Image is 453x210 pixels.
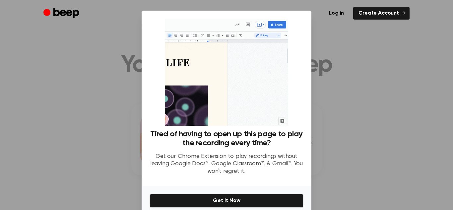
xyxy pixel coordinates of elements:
[150,194,303,208] button: Get It Now
[150,130,303,148] h3: Tired of having to open up this page to play the recording every time?
[165,19,288,126] img: Beep extension in action
[324,7,349,20] a: Log in
[353,7,410,20] a: Create Account
[150,153,303,175] p: Get our Chrome Extension to play recordings without leaving Google Docs™, Google Classroom™, & Gm...
[43,7,81,20] a: Beep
